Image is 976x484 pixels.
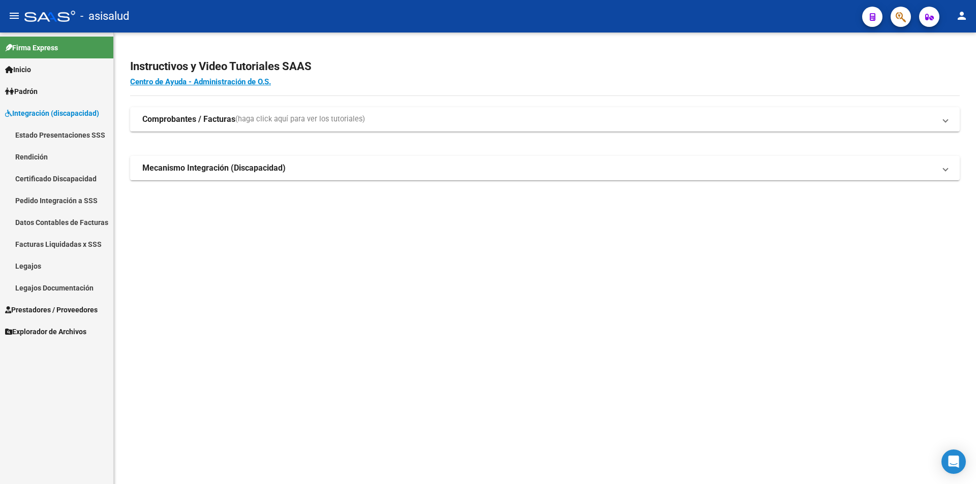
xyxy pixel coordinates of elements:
[5,326,86,337] span: Explorador de Archivos
[8,10,20,22] mat-icon: menu
[130,57,960,76] h2: Instructivos y Video Tutoriales SAAS
[5,304,98,315] span: Prestadores / Proveedores
[130,156,960,180] mat-expansion-panel-header: Mecanismo Integración (Discapacidad)
[956,10,968,22] mat-icon: person
[5,42,58,53] span: Firma Express
[5,86,38,97] span: Padrón
[235,114,365,125] span: (haga click aquí para ver los tutoriales)
[80,5,129,27] span: - asisalud
[941,449,966,474] div: Open Intercom Messenger
[5,64,31,75] span: Inicio
[142,114,235,125] strong: Comprobantes / Facturas
[130,77,271,86] a: Centro de Ayuda - Administración de O.S.
[5,108,99,119] span: Integración (discapacidad)
[142,163,286,174] strong: Mecanismo Integración (Discapacidad)
[130,107,960,132] mat-expansion-panel-header: Comprobantes / Facturas(haga click aquí para ver los tutoriales)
